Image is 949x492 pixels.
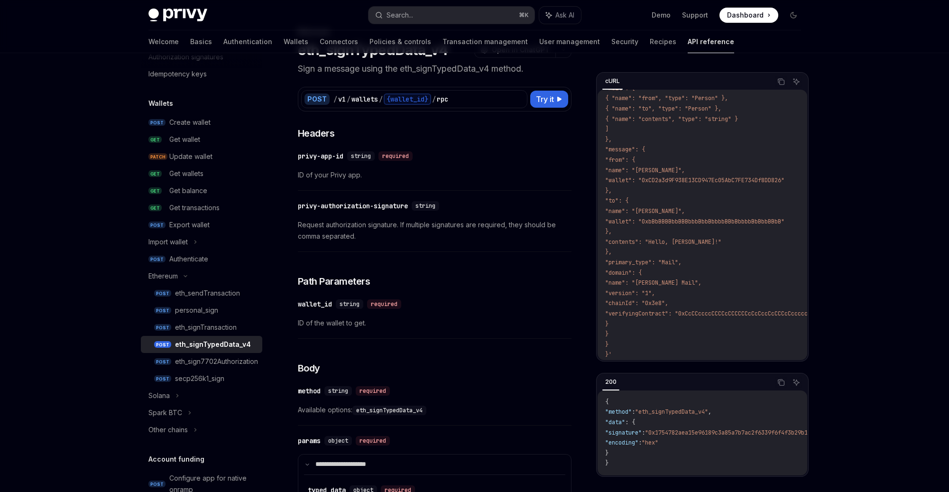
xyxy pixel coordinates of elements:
[328,437,348,445] span: object
[154,375,171,382] span: POST
[141,302,262,319] a: POSTpersonal_sign
[148,153,167,160] span: PATCH
[539,30,600,53] a: User management
[442,30,528,53] a: Transaction management
[298,362,320,375] span: Body
[169,202,220,214] div: Get transactions
[638,439,642,446] span: :
[141,370,262,387] a: POSTsecp256k1_sign
[141,131,262,148] a: GETGet wallet
[284,30,308,53] a: Wallets
[605,94,728,102] span: { "name": "from", "type": "Person" },
[141,319,262,336] a: POSTeth_signTransaction
[437,94,448,104] div: rpc
[605,279,701,287] span: "name": "[PERSON_NAME] Mail",
[605,449,608,457] span: }
[223,30,272,53] a: Authentication
[351,152,371,160] span: string
[298,219,571,242] span: Request authorization signature. If multiple signatures are required, they should be comma separa...
[141,182,262,199] a: GETGet balance
[148,119,166,126] span: POST
[682,10,708,20] a: Support
[378,151,413,161] div: required
[141,165,262,182] a: GETGet wallets
[605,136,612,143] span: },
[351,94,378,104] div: wallets
[154,290,171,297] span: POST
[141,65,262,83] a: Idempotency keys
[605,341,608,348] span: }
[298,317,571,329] span: ID of the wallet to get.
[169,168,203,179] div: Get wallets
[298,127,335,140] span: Headers
[611,30,638,53] a: Security
[154,307,171,314] span: POST
[605,146,645,153] span: "message": {
[320,30,358,53] a: Connectors
[605,105,721,112] span: { "name": "to", "type": "Person" },
[154,341,171,348] span: POST
[141,148,262,165] a: PATCHUpdate wallet
[519,11,529,19] span: ⌘ K
[148,481,166,488] span: POST
[175,339,251,350] div: eth_signTypedData_v4
[632,408,635,416] span: :
[148,187,162,195] span: GET
[298,201,408,211] div: privy-authorization-signature
[708,408,711,416] span: ,
[356,386,390,396] div: required
[605,84,635,92] span: "Mail": [
[169,117,211,128] div: Create wallet
[605,115,738,123] span: { "name": "contents", "type": "string" }
[605,259,682,266] span: "primary_type": "Mail",
[148,30,179,53] a: Welcome
[642,439,658,446] span: "hex"
[148,270,178,282] div: Ethereum
[298,404,571,416] span: Available options:
[605,187,612,195] span: },
[175,373,224,384] div: secp256k1_sign
[635,408,708,416] span: "eth_signTypedData_v4"
[340,300,359,308] span: string
[148,204,162,212] span: GET
[602,376,619,388] div: 200
[605,207,685,215] span: "name": "[PERSON_NAME]",
[605,408,632,416] span: "method"
[650,30,676,53] a: Recipes
[148,98,173,109] h5: Wallets
[719,8,778,23] a: Dashboard
[625,418,635,426] span: : {
[432,94,436,104] div: /
[605,320,608,328] span: }
[605,228,612,235] span: },
[387,9,413,21] div: Search...
[605,125,608,133] span: ]
[298,386,321,396] div: method
[141,199,262,216] a: GETGet transactions
[775,376,787,389] button: Copy the contents from the code block
[384,93,431,105] div: {wallet_id}
[148,390,170,401] div: Solana
[154,358,171,365] span: POST
[605,289,655,297] span: "version": "1",
[169,185,207,196] div: Get balance
[530,91,568,108] button: Try it
[605,167,685,174] span: "name": "[PERSON_NAME]",
[356,436,390,446] div: required
[352,406,426,415] code: eth_signTypedData_v4
[148,136,162,143] span: GET
[333,94,337,104] div: /
[347,94,350,104] div: /
[605,351,612,358] span: }'
[298,62,571,75] p: Sign a message using the eth_signTypedData_v4 method.
[539,7,581,24] button: Ask AI
[141,353,262,370] a: POSTeth_sign7702Authorization
[298,436,321,446] div: params
[141,336,262,353] a: POSTeth_signTypedData_v4
[605,218,784,225] span: "wallet": "0xbBbBBBBbbBBBbbbBbbBbbbbBBbBbbbbBbBbbBBbB"
[154,324,171,331] span: POST
[605,310,821,317] span: "verifyingContract": "0xCcCCccccCCCCcCCCCCCcCcCccCcCCCcCcccccccC"
[169,219,210,231] div: Export wallet
[175,288,240,299] div: eth_sendTransaction
[688,30,734,53] a: API reference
